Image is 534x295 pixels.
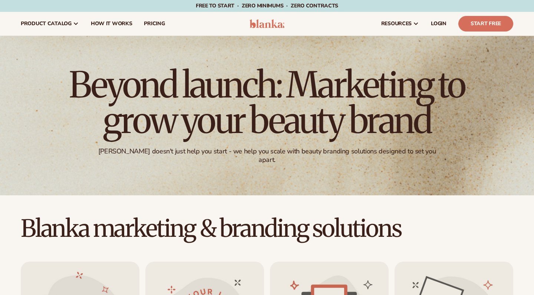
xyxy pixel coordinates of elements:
[458,16,513,32] a: Start Free
[85,12,138,36] a: How It Works
[144,21,165,27] span: pricing
[138,12,171,36] a: pricing
[91,21,132,27] span: How It Works
[425,12,452,36] a: LOGIN
[63,67,471,138] h1: Beyond launch: Marketing to grow your beauty brand
[21,21,72,27] span: product catalog
[250,19,285,28] img: logo
[15,12,85,36] a: product catalog
[431,21,446,27] span: LOGIN
[375,12,425,36] a: resources
[196,2,338,9] span: Free to start · ZERO minimums · ZERO contracts
[93,147,441,165] div: [PERSON_NAME] doesn't just help you start - we help you scale with beauty branding solutions desi...
[381,21,412,27] span: resources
